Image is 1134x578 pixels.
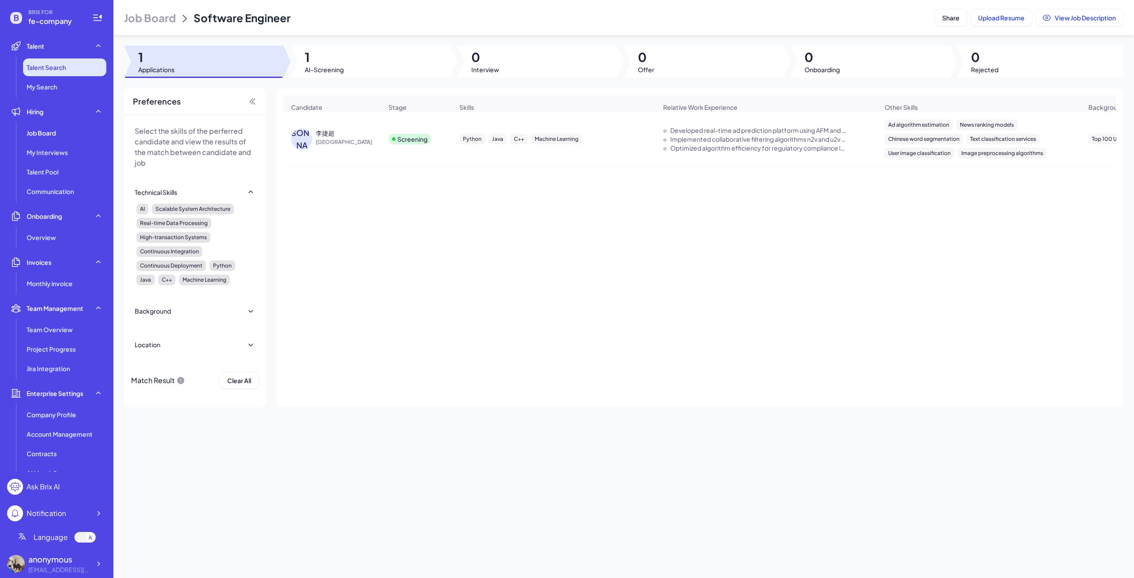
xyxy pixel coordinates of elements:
span: Applications [138,65,175,74]
span: BRIX FOR [28,9,82,16]
div: Image preprocessing algorithms [958,148,1047,159]
div: Background [135,306,171,315]
span: View Job Description [1055,14,1116,22]
div: AI [136,204,148,214]
div: Machine Learning [179,275,230,285]
span: Job Board [27,128,56,137]
span: Onboarding [27,212,62,221]
div: anonymous [28,553,90,565]
span: Language [34,532,68,543]
span: Rejected [971,65,998,74]
span: Team Management [27,304,83,313]
span: 1 [138,49,175,65]
span: My Interviews [27,148,68,157]
span: 0 [804,49,840,65]
div: Notification [27,508,66,519]
span: Company Profile [27,410,76,419]
span: Upload Resume [978,14,1025,22]
div: Ask Brix AI [27,481,60,492]
div: C++ [510,134,528,144]
span: AI Match Score [27,469,71,477]
div: Implemented collaborative filtering algorithms n2v and u2v for user profiling. [670,135,847,144]
div: 李捷超 [316,128,334,137]
button: Upload Resume [971,9,1032,26]
img: 5ed69bc05bf8448c9af6ae11bb833557.webp [7,555,25,573]
span: Clear All [227,376,251,384]
div: Continuous Deployment [136,260,206,271]
div: Match Result [131,372,185,389]
span: [GEOGRAPHIC_DATA] [316,138,382,147]
span: Software Engineer [194,11,291,24]
span: fe-company [28,16,82,27]
button: Share [935,9,967,26]
div: Java [489,134,507,144]
span: Talent [27,42,44,50]
span: Job Board [124,11,176,25]
div: Python [210,260,235,271]
span: 0 [971,49,998,65]
span: Other Skills [885,103,918,112]
p: Select the skills of the perferred candidate and view the results of the match between candidate ... [135,126,255,168]
div: Developed real-time ad prediction platform using AFM and DNN models. [670,126,847,135]
span: Relative Work Experience [663,103,738,112]
span: Preferences [133,95,181,108]
span: Skills [459,103,474,112]
span: Candidate [291,103,322,112]
div: Machine Learning [531,134,582,144]
div: Text classification services [967,134,1040,144]
span: Contracts [27,449,57,458]
div: User image classification [885,148,954,159]
span: Talent Pool [27,167,58,176]
span: My Search [27,82,57,91]
div: Python [459,134,485,144]
span: Communication [27,187,74,196]
span: Account Management [27,430,93,438]
span: 0 [471,49,499,65]
div: Ad algorithm estimation [885,120,953,130]
div: Technical Skills [135,188,177,197]
span: Invoices [27,258,51,267]
div: News ranking models [956,120,1017,130]
span: Offer [638,65,654,74]
span: Overview [27,233,56,242]
div: C++ [158,275,175,285]
button: View Job Description [1036,9,1123,26]
span: Enterprise Settings [27,389,83,398]
span: Interview [471,65,499,74]
span: Jira Integration [27,364,70,373]
div: Optimized algorithm efficiency for regulatory compliance in financial services. [670,144,847,152]
span: Hiring [27,107,43,116]
span: Talent Search [27,63,66,72]
div: Screening [397,135,427,144]
span: 0 [638,49,654,65]
div: [PERSON_NAME] [291,128,312,150]
div: Java [136,275,155,285]
div: Continuous Integration [136,246,202,257]
span: Project Progress [27,345,76,353]
span: AI-Screening [305,65,344,74]
span: Monthly invoice [27,279,73,288]
span: Stage [388,103,407,112]
span: 1 [305,49,344,65]
div: Location [135,340,160,349]
button: Clear All [220,372,259,389]
div: fe-test@joinbrix.com [28,565,90,574]
div: Real-time Data Processing [136,218,211,229]
span: Team Overview [27,325,73,334]
span: Share [942,14,959,22]
div: Scalable System Architecture [152,204,234,214]
span: Onboarding [804,65,840,74]
div: Chinese word segmentation [885,134,963,144]
div: High-transaction Systems [136,232,210,243]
